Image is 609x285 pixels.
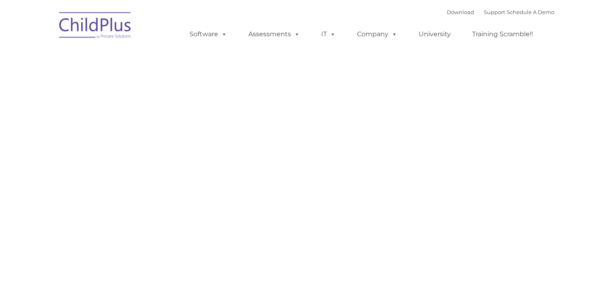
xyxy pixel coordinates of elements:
a: Training Scramble!! [464,26,541,42]
a: University [411,26,459,42]
a: Schedule A Demo [507,9,554,15]
a: Support [484,9,505,15]
a: Company [349,26,405,42]
a: Assessments [240,26,308,42]
a: Download [447,9,474,15]
img: ChildPlus by Procare Solutions [55,6,136,47]
a: Software [182,26,235,42]
font: | [447,9,554,15]
a: IT [313,26,344,42]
